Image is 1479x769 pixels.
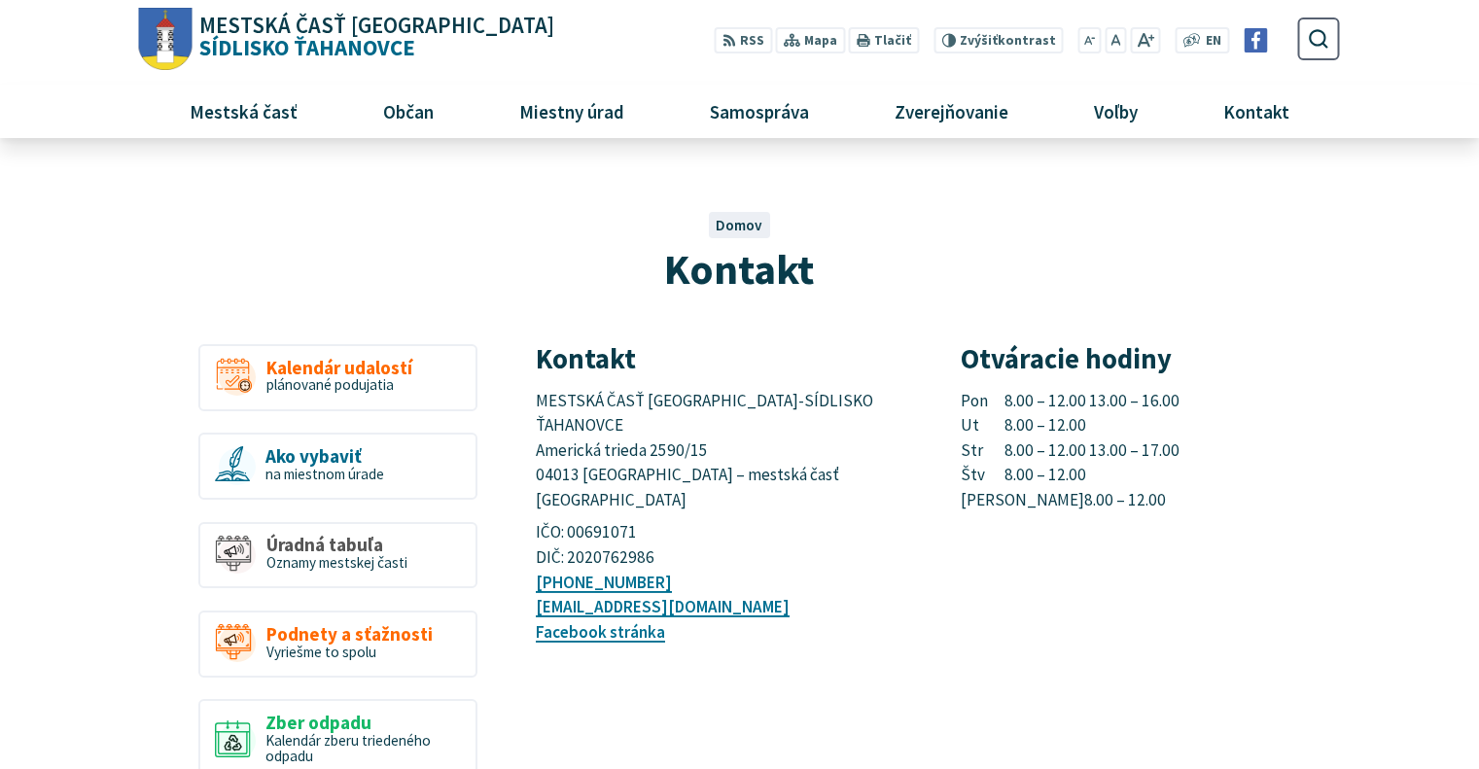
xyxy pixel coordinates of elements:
span: na miestnom úrade [265,465,384,483]
button: Zmenšiť veľkosť písma [1078,27,1102,53]
img: Prejsť na Facebook stránku [1244,28,1268,52]
span: Kontakt [664,242,814,296]
span: Tlačiť [874,33,911,49]
span: [PERSON_NAME] [961,488,1084,513]
button: Tlačiť [849,27,919,53]
a: Mestská časť [154,85,333,137]
a: Občan [347,85,469,137]
a: [PHONE_NUMBER] [536,572,672,593]
a: Voľby [1059,85,1174,137]
a: Miestny úrad [483,85,659,137]
button: Zvýšiťkontrast [933,27,1063,53]
span: Voľby [1087,85,1145,137]
span: EN [1206,31,1221,52]
a: Samospráva [675,85,845,137]
span: Mestská časť [182,85,304,137]
span: Ako vybaviť [265,446,384,467]
a: Podnety a sťažnosti Vyriešme to spolu [198,611,477,678]
span: Samospráva [702,85,816,137]
a: Mapa [776,27,845,53]
a: Facebook stránka [536,621,665,643]
span: MESTSKÁ ČASŤ [GEOGRAPHIC_DATA]-SÍDLISKO ŤAHANOVCE Americká trieda 2590/15 04013 [GEOGRAPHIC_DATA]... [536,390,876,511]
span: Kalendár zberu triedeného odpadu [265,731,431,766]
span: Str [961,438,1005,464]
span: Občan [375,85,440,137]
span: Oznamy mestskej časti [266,553,407,572]
span: Vyriešme to spolu [266,643,376,661]
span: Pon [961,389,1005,414]
a: Ako vybaviť na miestnom úrade [198,433,477,500]
a: Domov [716,216,762,234]
p: 8.00 – 12.00 13.00 – 16.00 8.00 – 12.00 8.00 – 12.00 13.00 – 17.00 8.00 – 12.00 8.00 – 12.00 [961,389,1340,513]
a: Kontakt [1188,85,1325,137]
span: kontrast [960,33,1056,49]
span: Štv [961,463,1005,488]
span: Mapa [804,31,837,52]
h3: Otváracie hodiny [961,344,1340,374]
h3: Kontakt [536,344,915,374]
p: IČO: 00691071 DIČ: 2020762986 [536,520,915,570]
a: Úradná tabuľa Oznamy mestskej časti [198,522,477,589]
span: Miestny úrad [511,85,631,137]
a: Kalendár udalostí plánované podujatia [198,344,477,411]
a: Zverejňovanie [860,85,1044,137]
img: Prejsť na domovskú stránku [139,8,193,71]
button: Zväčšiť veľkosť písma [1130,27,1160,53]
span: Podnety a sťažnosti [266,624,433,645]
span: plánované podujatia [266,375,394,394]
span: Mestská časť [GEOGRAPHIC_DATA] [199,15,554,37]
a: [EMAIL_ADDRESS][DOMAIN_NAME] [536,596,790,617]
a: EN [1201,31,1227,52]
span: Zber odpadu [265,713,461,733]
span: Sídlisko Ťahanovce [193,15,555,59]
a: Logo Sídlisko Ťahanovce, prejsť na domovskú stránku. [139,8,554,71]
span: Zverejňovanie [887,85,1015,137]
span: Úradná tabuľa [266,535,407,555]
span: Zvýšiť [960,32,998,49]
span: Kalendár udalostí [266,358,412,378]
span: RSS [740,31,764,52]
a: RSS [715,27,772,53]
span: Kontakt [1216,85,1297,137]
span: Ut [961,413,1005,438]
button: Nastaviť pôvodnú veľkosť písma [1105,27,1126,53]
